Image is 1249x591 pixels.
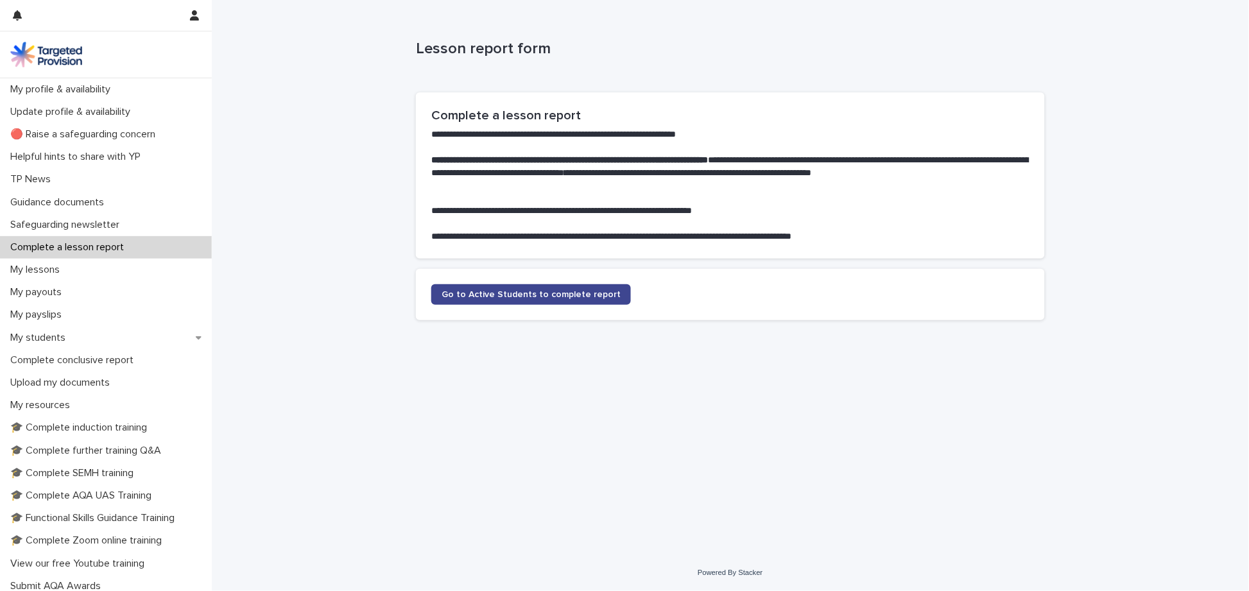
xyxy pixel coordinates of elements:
p: 🔴 Raise a safeguarding concern [5,128,166,141]
span: Go to Active Students to complete report [442,290,621,299]
p: My payslips [5,309,72,321]
p: My resources [5,399,80,411]
p: 🎓 Functional Skills Guidance Training [5,512,185,524]
p: TP News [5,173,61,185]
p: Safeguarding newsletter [5,219,130,231]
a: Powered By Stacker [698,569,762,576]
p: 🎓 Complete AQA UAS Training [5,490,162,502]
p: 🎓 Complete SEMH training [5,467,144,479]
p: My profile & availability [5,83,121,96]
h2: Complete a lesson report [431,108,1029,123]
p: Update profile & availability [5,106,141,118]
p: Complete a lesson report [5,241,134,253]
p: View our free Youtube training [5,558,155,570]
p: Upload my documents [5,377,120,389]
p: 🎓 Complete further training Q&A [5,445,171,457]
p: Guidance documents [5,196,114,209]
p: My lessons [5,264,70,276]
p: 🎓 Complete Zoom online training [5,535,172,547]
a: Go to Active Students to complete report [431,284,631,305]
img: M5nRWzHhSzIhMunXDL62 [10,42,82,67]
p: My payouts [5,286,72,298]
p: Lesson report form [416,40,1040,58]
p: Helpful hints to share with YP [5,151,151,163]
p: My students [5,332,76,344]
p: 🎓 Complete induction training [5,422,157,434]
p: Complete conclusive report [5,354,144,366]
